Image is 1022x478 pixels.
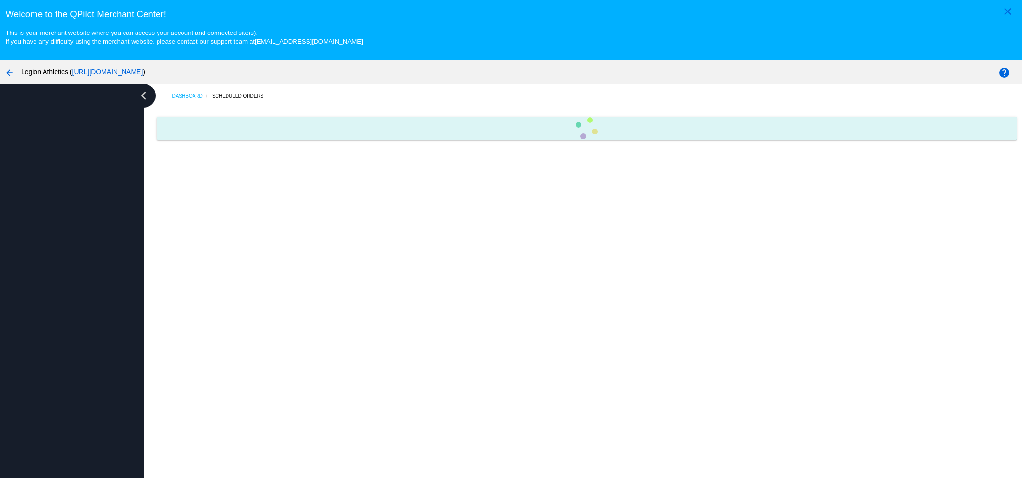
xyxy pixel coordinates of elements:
a: [URL][DOMAIN_NAME] [72,68,143,76]
a: Dashboard [172,89,212,103]
i: chevron_left [136,88,151,103]
mat-icon: close [1002,6,1013,17]
a: Scheduled Orders [212,89,272,103]
a: [EMAIL_ADDRESS][DOMAIN_NAME] [255,38,363,45]
small: This is your merchant website where you can access your account and connected site(s). If you hav... [5,29,363,45]
span: Legion Athletics ( ) [21,68,145,76]
mat-icon: arrow_back [4,67,15,78]
h3: Welcome to the QPilot Merchant Center! [5,9,1016,20]
mat-icon: help [999,67,1010,78]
